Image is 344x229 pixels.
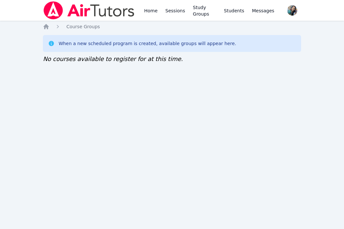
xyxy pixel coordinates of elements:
[252,7,274,14] span: Messages
[58,40,236,47] div: When a new scheduled program is created, available groups will appear here.
[43,1,135,19] img: Air Tutors
[66,23,100,30] a: Course Groups
[43,55,183,62] span: No courses available to register for at this time.
[43,23,301,30] nav: Breadcrumb
[66,24,100,29] span: Course Groups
